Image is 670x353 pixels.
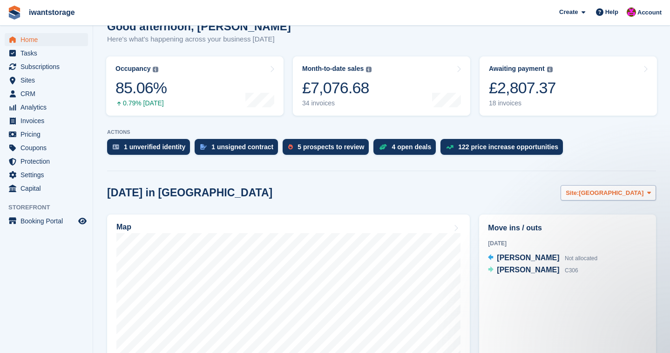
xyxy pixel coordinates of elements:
[25,5,79,20] a: iwantstorage
[302,65,364,73] div: Month-to-date sales
[20,114,76,127] span: Invoices
[5,141,88,154] a: menu
[20,74,76,87] span: Sites
[379,144,387,150] img: deal-1b604bf984904fb50ccaf53a9ad4b4a5d6e5aea283cecdc64d6e3604feb123c2.svg
[20,87,76,100] span: CRM
[497,266,559,274] span: [PERSON_NAME]
[489,78,556,97] div: £2,807.37
[7,6,21,20] img: stora-icon-8386f47178a22dfd0bd8f6a31ec36ba5ce8667c1dd55bd0f319d3a0aa187defe.svg
[116,223,131,231] h2: Map
[107,20,291,33] h1: Good afternoon, [PERSON_NAME]
[488,264,578,277] a: [PERSON_NAME] C306
[559,7,578,17] span: Create
[106,56,284,116] a: Occupancy 85.06% 0.79% [DATE]
[5,215,88,228] a: menu
[565,267,578,274] span: C306
[20,215,76,228] span: Booking Portal
[561,185,656,201] button: Site: [GEOGRAPHIC_DATA]
[5,33,88,46] a: menu
[489,65,545,73] div: Awaiting payment
[392,143,431,151] div: 4 open deals
[579,188,643,198] span: [GEOGRAPHIC_DATA]
[458,143,558,151] div: 122 price increase opportunities
[440,139,568,159] a: 122 price increase opportunities
[5,47,88,60] a: menu
[20,128,76,141] span: Pricing
[480,56,657,116] a: Awaiting payment £2,807.37 18 invoices
[115,78,167,97] div: 85.06%
[5,114,88,127] a: menu
[5,74,88,87] a: menu
[547,67,553,72] img: icon-info-grey-7440780725fd019a000dd9b08b2336e03edf1995a4989e88bcd33f0948082b44.svg
[488,252,597,264] a: [PERSON_NAME] Not allocated
[637,8,662,17] span: Account
[107,139,195,159] a: 1 unverified identity
[293,56,470,116] a: Month-to-date sales £7,076.68 34 invoices
[5,168,88,181] a: menu
[124,143,185,151] div: 1 unverified identity
[446,145,453,149] img: price_increase_opportunities-93ffe204e8149a01c8c9dc8f82e8f89637d9d84a8eef4429ea346261dce0b2c0.svg
[373,139,440,159] a: 4 open deals
[488,222,647,234] h2: Move ins / outs
[20,60,76,73] span: Subscriptions
[113,144,119,150] img: verify_identity-adf6edd0f0f0b5bbfe63781bf79b02c33cf7c696d77639b501bdc392416b5a36.svg
[107,129,656,135] p: ACTIONS
[20,47,76,60] span: Tasks
[497,254,559,262] span: [PERSON_NAME]
[107,34,291,45] p: Here's what's happening across your business [DATE]
[115,99,167,107] div: 0.79% [DATE]
[5,155,88,168] a: menu
[627,7,636,17] img: Jonathan
[107,187,272,199] h2: [DATE] in [GEOGRAPHIC_DATA]
[5,87,88,100] a: menu
[20,155,76,168] span: Protection
[565,255,597,262] span: Not allocated
[20,141,76,154] span: Coupons
[200,144,207,150] img: contract_signature_icon-13c848040528278c33f63329250d36e43548de30e8caae1d1a13099fd9432cc5.svg
[298,143,364,151] div: 5 prospects to review
[5,101,88,114] a: menu
[488,239,647,248] div: [DATE]
[605,7,618,17] span: Help
[153,67,158,72] img: icon-info-grey-7440780725fd019a000dd9b08b2336e03edf1995a4989e88bcd33f0948082b44.svg
[115,65,150,73] div: Occupancy
[211,143,273,151] div: 1 unsigned contract
[77,215,88,227] a: Preview store
[20,168,76,181] span: Settings
[566,188,579,198] span: Site:
[302,78,372,97] div: £7,076.68
[489,99,556,107] div: 18 invoices
[5,60,88,73] a: menu
[20,33,76,46] span: Home
[302,99,372,107] div: 34 invoices
[5,128,88,141] a: menu
[195,139,283,159] a: 1 unsigned contract
[366,67,372,72] img: icon-info-grey-7440780725fd019a000dd9b08b2336e03edf1995a4989e88bcd33f0948082b44.svg
[8,203,93,212] span: Storefront
[283,139,373,159] a: 5 prospects to review
[288,144,293,150] img: prospect-51fa495bee0391a8d652442698ab0144808aea92771e9ea1ae160a38d050c398.svg
[20,101,76,114] span: Analytics
[5,182,88,195] a: menu
[20,182,76,195] span: Capital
